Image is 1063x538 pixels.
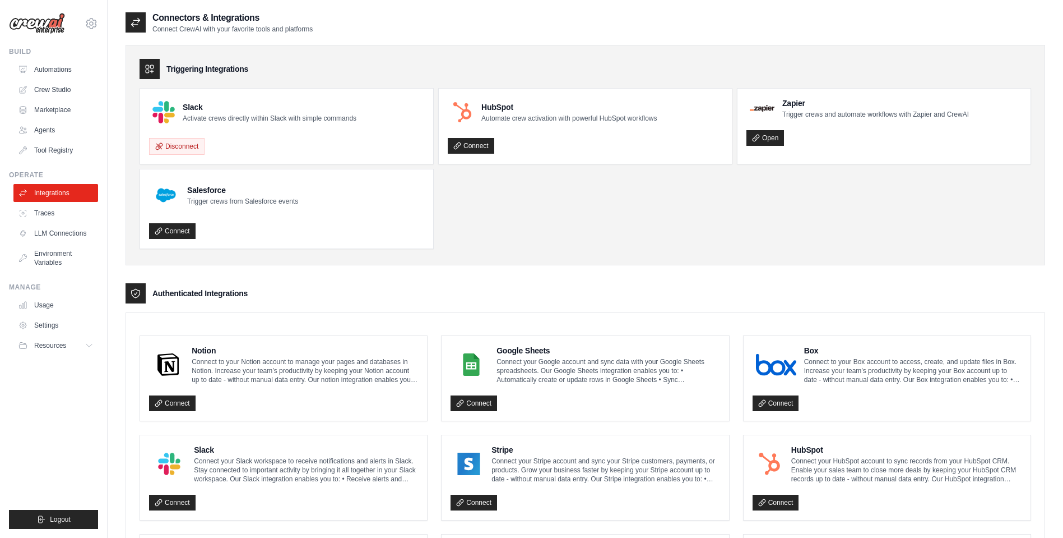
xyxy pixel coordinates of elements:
img: Box Logo [756,353,796,376]
h3: Authenticated Integrations [152,288,248,299]
img: Notion Logo [152,353,184,376]
img: HubSpot Logo [451,101,474,123]
a: Connect [149,223,196,239]
h4: Notion [192,345,418,356]
a: Agents [13,121,98,139]
a: Integrations [13,184,98,202]
a: Open [746,130,784,146]
p: Connect to your Notion account to manage your pages and databases in Notion. Increase your team’s... [192,357,418,384]
button: Disconnect [149,138,205,155]
div: Operate [9,171,98,180]
p: Trigger crews from Salesforce events [187,197,298,206]
a: Environment Variables [13,245,98,272]
div: Build [9,47,98,56]
a: Connect [448,138,494,154]
a: Usage [13,296,98,314]
p: Connect your HubSpot account to sync records from your HubSpot CRM. Enable your sales team to clo... [791,457,1022,484]
img: HubSpot Logo [756,453,783,475]
iframe: Chat Widget [1007,484,1063,538]
button: Resources [13,337,98,355]
a: LLM Connections [13,224,98,242]
img: Slack Logo [152,453,186,475]
span: Logout [50,515,71,524]
span: Resources [34,341,66,350]
h3: Triggering Integrations [166,63,248,75]
div: Manage [9,283,98,292]
a: Automations [13,61,98,79]
p: Connect CrewAI with your favorite tools and platforms [152,25,313,34]
p: Connect your Slack workspace to receive notifications and alerts in Slack. Stay connected to impo... [194,457,418,484]
p: Connect your Google account and sync data with your Google Sheets spreadsheets. Our Google Sheets... [496,357,720,384]
a: Connect [451,495,497,511]
h4: Stripe [491,444,720,456]
h4: Google Sheets [496,345,720,356]
a: Traces [13,204,98,222]
a: Settings [13,316,98,334]
p: Trigger crews and automate workflows with Zapier and CrewAI [782,110,969,119]
img: Google Sheets Logo [454,353,489,376]
h4: HubSpot [791,444,1022,456]
p: Activate crews directly within Slack with simple commands [183,114,356,123]
img: Logo [9,13,65,34]
p: Automate crew activation with powerful HubSpot workflows [481,114,657,123]
a: Connect [753,396,799,411]
h4: Box [804,345,1022,356]
img: Salesforce Logo [152,182,179,209]
h4: HubSpot [481,102,657,113]
h4: Salesforce [187,185,298,196]
p: Connect to your Box account to access, create, and update files in Box. Increase your team’s prod... [804,357,1022,384]
img: Slack Logo [152,101,175,123]
a: Connect [753,495,799,511]
a: Tool Registry [13,141,98,159]
h2: Connectors & Integrations [152,11,313,25]
a: Marketplace [13,101,98,119]
p: Connect your Stripe account and sync your Stripe customers, payments, or products. Grow your busi... [491,457,720,484]
div: Widget de chat [1007,484,1063,538]
a: Connect [149,495,196,511]
img: Stripe Logo [454,453,484,475]
h4: Slack [194,444,418,456]
a: Crew Studio [13,81,98,99]
a: Connect [451,396,497,411]
a: Connect [149,396,196,411]
h4: Zapier [782,98,969,109]
button: Logout [9,510,98,529]
img: Zapier Logo [750,105,774,112]
h4: Slack [183,102,356,113]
